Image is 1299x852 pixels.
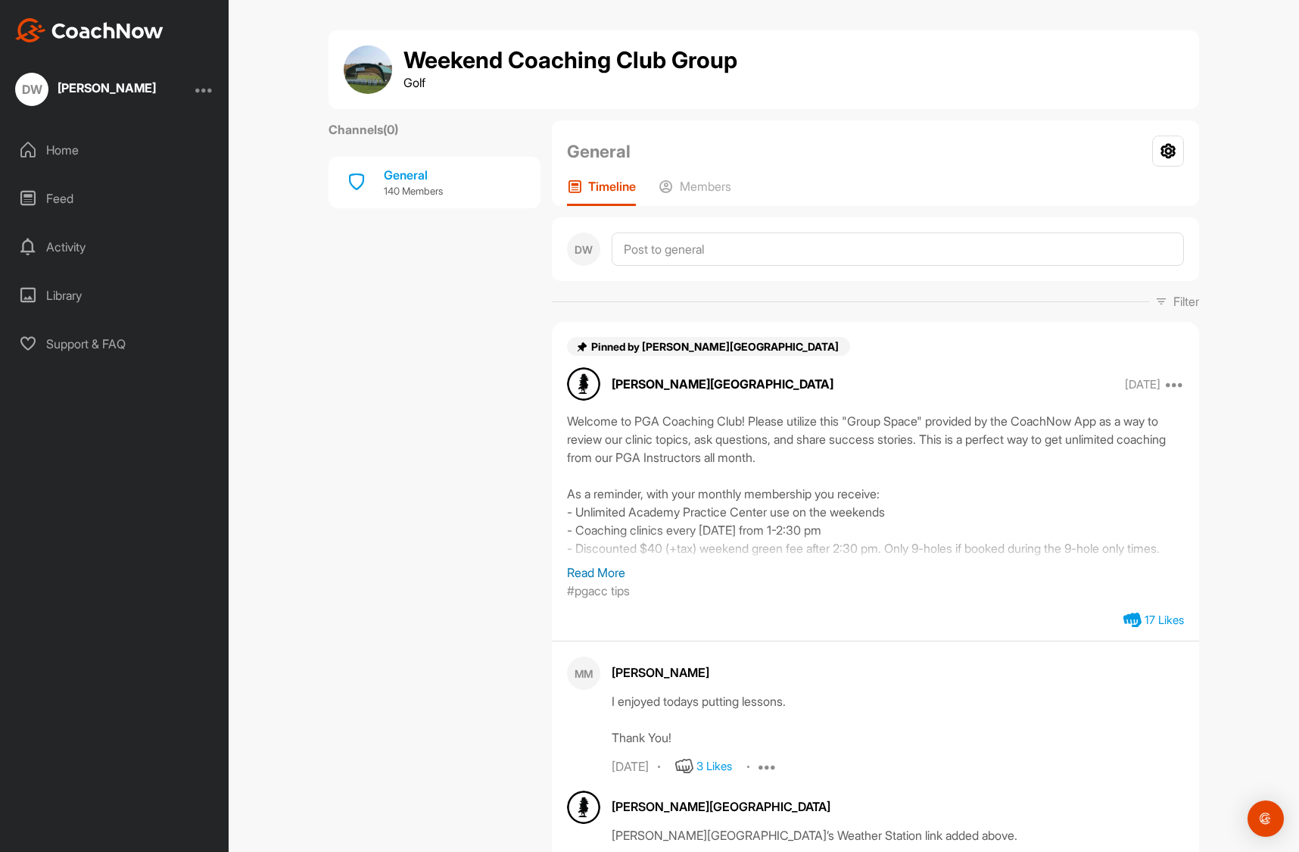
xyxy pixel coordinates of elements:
div: Feed [8,179,222,217]
div: 3 Likes [696,758,732,776]
div: I enjoyed todays putting lessons. Thank You! [612,692,1184,747]
h1: Weekend Coaching Club Group [403,48,737,73]
p: 140 Members [384,184,443,199]
span: Pinned by [PERSON_NAME][GEOGRAPHIC_DATA] [591,340,841,353]
img: pin [576,341,588,353]
p: [PERSON_NAME][GEOGRAPHIC_DATA] [612,375,833,393]
img: avatar [567,367,600,401]
div: Library [8,276,222,314]
p: Timeline [588,179,636,194]
p: Members [680,179,731,194]
div: Home [8,131,222,169]
div: [PERSON_NAME][GEOGRAPHIC_DATA] [612,797,1184,816]
label: Channels ( 0 ) [329,120,398,139]
div: MM [567,657,600,690]
div: Activity [8,228,222,266]
div: [PERSON_NAME] [612,663,1184,682]
div: 17 Likes [1145,612,1184,629]
div: Welcome to PGA Coaching Club! Please utilize this "Group Space" provided by the CoachNow App as a... [567,412,1184,563]
div: Open Intercom Messenger [1248,801,1284,837]
img: avatar [567,791,600,824]
div: DW [567,233,600,266]
div: General [384,166,443,184]
p: Read More [567,563,1184,582]
h2: General [567,139,631,164]
img: group [344,45,392,94]
div: Support & FAQ [8,325,222,363]
div: [DATE] [612,760,649,775]
img: CoachNow [15,18,164,42]
div: [PERSON_NAME][GEOGRAPHIC_DATA]’s Weather Station link added above. [612,826,1184,844]
p: Filter [1173,292,1199,311]
div: DW [15,73,48,106]
p: #pgacc tips [567,582,630,600]
div: [PERSON_NAME] [58,82,156,94]
p: Golf [403,73,737,92]
p: [DATE] [1125,377,1160,392]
